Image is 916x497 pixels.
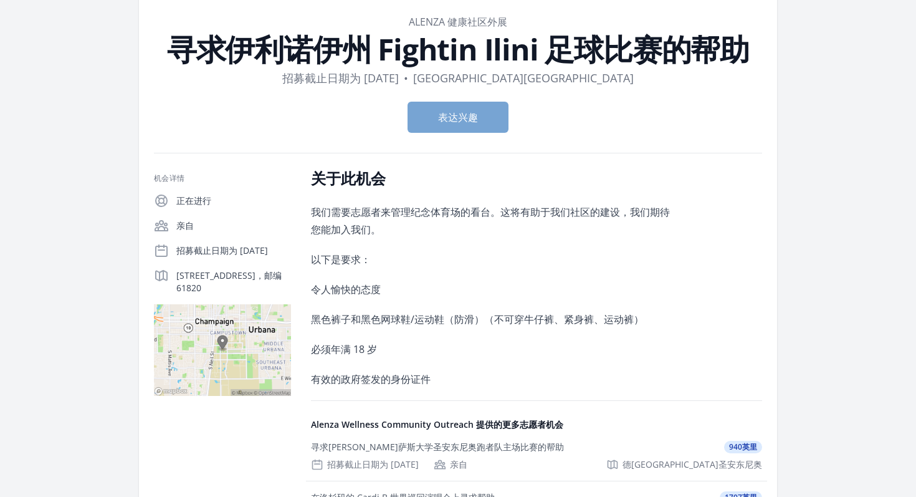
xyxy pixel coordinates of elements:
img: 地图 [154,304,291,396]
font: 正在进行 [176,195,211,206]
a: 寻求[PERSON_NAME]萨斯大学圣安东尼奥跑者队主场比赛的帮助 940英里 招募截止日期为 [DATE] 亲自 德[GEOGRAPHIC_DATA]圣安东尼奥 [306,431,767,481]
font: • [404,70,408,85]
font: 黑色裤子和黑色网球鞋/运动鞋（防滑）（不可穿牛仔裤、紧身裤、运动裤） [311,312,644,326]
font: 亲自 [450,458,467,470]
font: 德[GEOGRAPHIC_DATA]圣安东尼奥 [623,458,762,470]
font: 寻求伊利诺伊州 Fightin Ilini 足球比赛的帮助 [167,29,749,69]
font: 寻求[PERSON_NAME]萨斯大学圣安东尼奥跑者队主场比赛的帮助 [311,441,564,453]
font: 招募截止日期为 [DATE] [327,458,419,470]
font: 以下是要求： [311,253,371,266]
font: 940英里 [729,442,757,452]
font: 必须年满 18 岁 [311,342,377,356]
font: 招募截止日期为 [DATE] [282,70,399,85]
font: 有效的政府签发的身份证件 [311,372,431,386]
font: [GEOGRAPHIC_DATA][GEOGRAPHIC_DATA] [413,70,634,85]
font: 表达兴趣 [438,110,478,124]
font: 关于此机会 [311,168,386,188]
a: Alenza 健康社区外展 [409,15,507,29]
font: 招募截止日期为 [DATE] [176,244,268,256]
button: 表达兴趣 [408,102,508,133]
font: 我们需要志愿者来管理纪念体育场的看台。这将有助于我们社区的建设，我们期待您能加入我们。 [311,205,670,236]
font: Alenza Wellness Community Outreach 提供的更多志愿者机会 [311,418,563,430]
font: 令人愉快的态度 [311,282,381,296]
font: 亲自 [176,220,194,231]
font: 机会详情 [154,173,184,183]
font: [STREET_ADDRESS]，邮编 61820 [176,269,282,294]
